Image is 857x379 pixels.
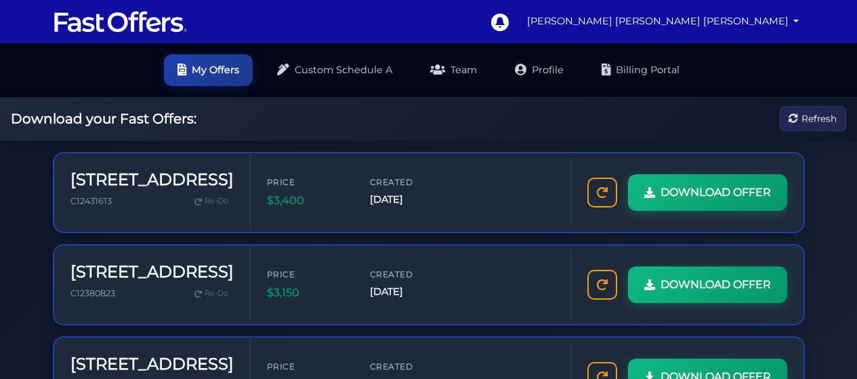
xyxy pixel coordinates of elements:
[801,111,837,126] span: Refresh
[780,106,846,132] button: Refresh
[661,276,771,294] span: DOWNLOAD OFFER
[267,192,348,210] span: $3,400
[417,54,490,86] a: Team
[189,285,234,302] a: Re-Do
[267,360,348,373] span: Price
[205,287,228,300] span: Re-Do
[370,192,451,207] span: [DATE]
[267,284,348,302] span: $3,150
[501,54,577,86] a: Profile
[522,8,805,35] a: [PERSON_NAME] [PERSON_NAME] [PERSON_NAME]
[628,174,787,211] a: DOWNLOAD OFFER
[70,170,234,190] h3: [STREET_ADDRESS]
[370,176,451,188] span: Created
[70,288,115,298] span: C12380823
[588,54,693,86] a: Billing Portal
[370,268,451,281] span: Created
[70,262,234,282] h3: [STREET_ADDRESS]
[164,54,253,86] a: My Offers
[11,111,196,127] h2: Download your Fast Offers:
[267,268,348,281] span: Price
[70,196,112,206] span: C12431613
[370,284,451,300] span: [DATE]
[189,193,234,210] a: Re-Do
[264,54,406,86] a: Custom Schedule A
[628,266,787,303] a: DOWNLOAD OFFER
[205,195,228,207] span: Re-Do
[70,355,234,374] h3: [STREET_ADDRESS]
[661,184,771,201] span: DOWNLOAD OFFER
[370,360,451,373] span: Created
[267,176,348,188] span: Price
